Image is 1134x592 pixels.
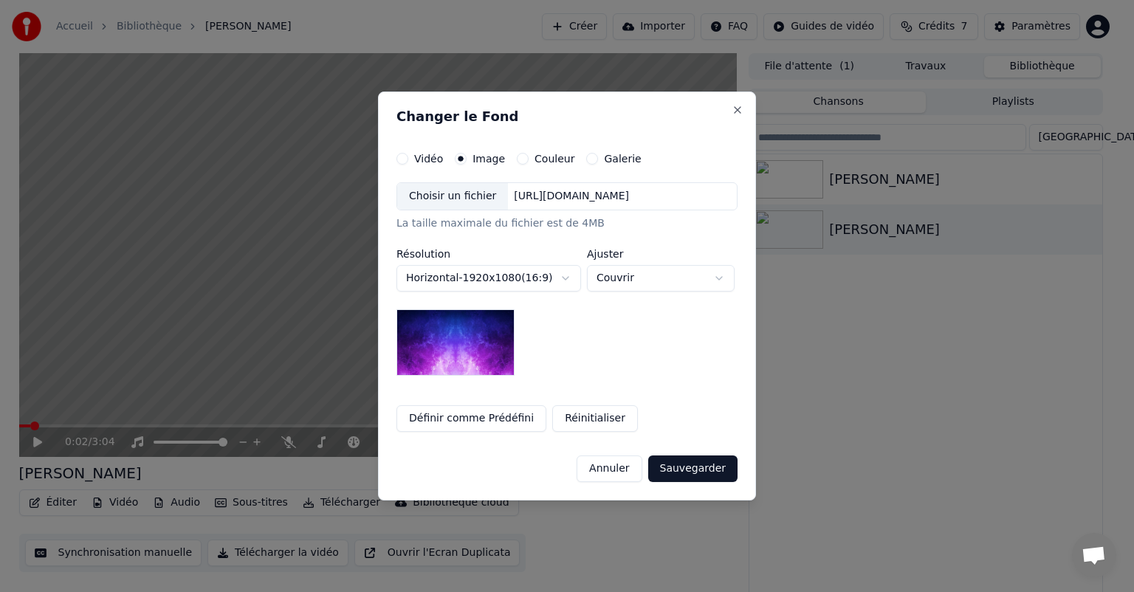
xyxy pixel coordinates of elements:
h2: Changer le Fond [396,110,738,123]
div: [URL][DOMAIN_NAME] [508,189,635,204]
label: Résolution [396,249,581,259]
button: Réinitialiser [552,405,638,432]
button: Annuler [577,455,642,482]
label: Ajuster [587,249,735,259]
label: Vidéo [414,154,443,164]
label: Image [472,154,505,164]
div: Choisir un fichier [397,183,508,210]
label: Galerie [604,154,641,164]
button: Définir comme Prédéfini [396,405,546,432]
button: Sauvegarder [648,455,738,482]
label: Couleur [535,154,574,164]
div: La taille maximale du fichier est de 4MB [396,216,738,231]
